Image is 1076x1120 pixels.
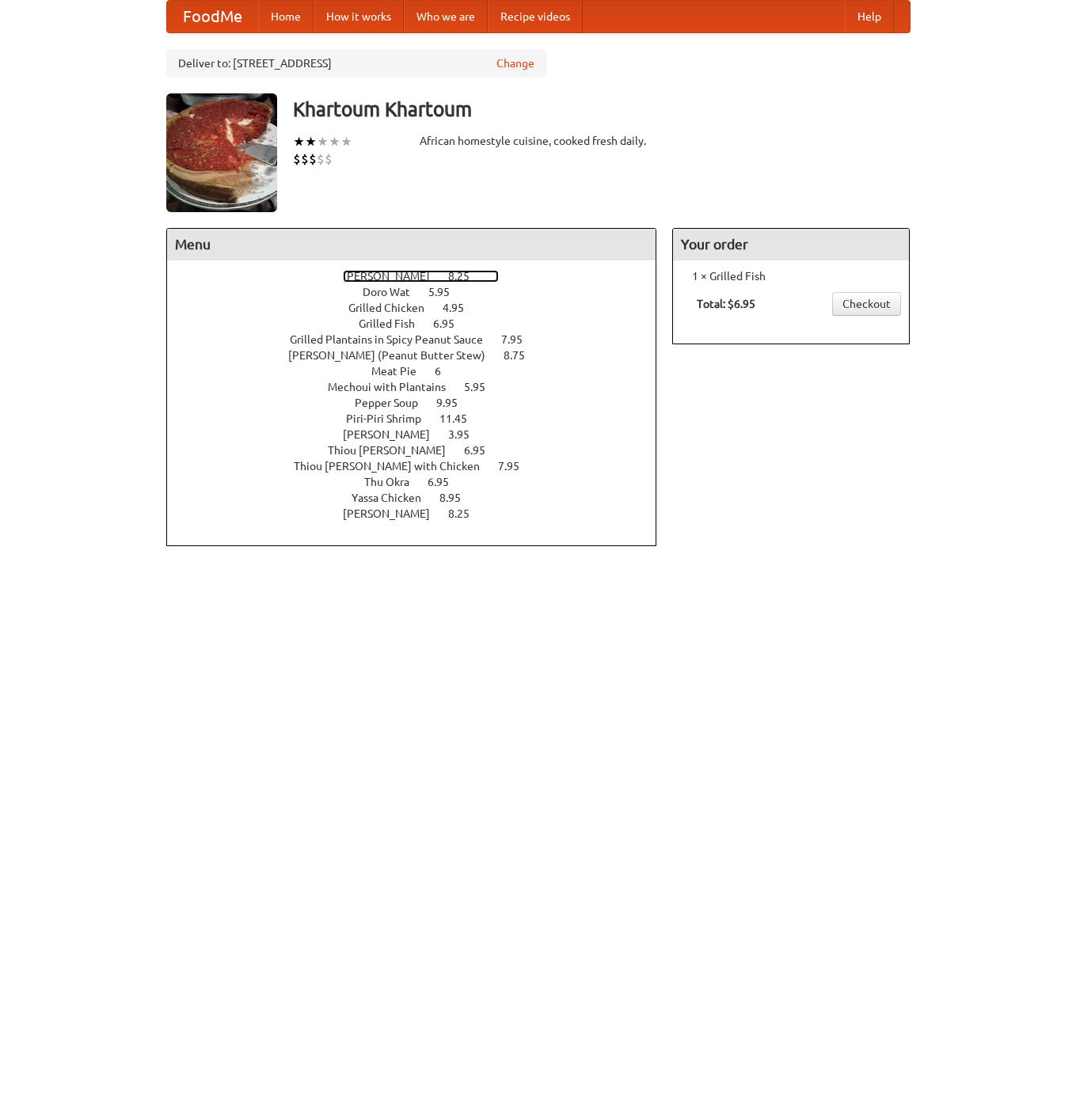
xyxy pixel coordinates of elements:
a: Home [258,1,314,32]
div: Deliver to: [STREET_ADDRESS] [166,49,546,78]
li: $ [293,150,301,168]
span: 4.95 [443,302,480,314]
a: Grilled Fish 6.95 [359,317,484,330]
span: 8.25 [448,507,485,520]
a: [PERSON_NAME] 8.25 [343,270,499,283]
li: $ [301,150,309,168]
span: Pepper Soup [355,397,434,409]
span: 7.95 [498,460,535,473]
span: 11.45 [439,412,483,425]
li: ★ [317,133,329,150]
a: Piri-Piri Shrimp 11.45 [346,412,496,425]
li: $ [325,150,333,168]
a: Mechoui with Plantains 5.95 [328,381,515,393]
a: [PERSON_NAME] 3.95 [343,428,499,441]
li: ★ [340,133,352,150]
a: Meat Pie 6 [371,365,470,378]
li: ★ [293,133,305,150]
span: 3.95 [448,428,485,441]
span: Thiou [PERSON_NAME] with Chicken [294,460,496,473]
span: Yassa Chicken [352,492,437,504]
span: 9.95 [436,397,473,409]
a: Grilled Plantains in Spicy Peanut Sauce 7.95 [290,333,552,346]
span: [PERSON_NAME] (Peanut Butter Stew) [288,349,501,362]
span: [PERSON_NAME] [343,507,446,520]
span: Mechoui with Plantains [328,381,462,393]
span: 8.75 [504,349,541,362]
a: FoodMe [167,1,258,32]
span: 5.95 [464,381,501,393]
span: 5.95 [428,286,466,298]
li: $ [317,150,325,168]
span: 8.95 [439,492,477,504]
a: [PERSON_NAME] (Peanut Butter Stew) 8.75 [288,349,554,362]
a: How it works [314,1,404,32]
a: Help [845,1,894,32]
span: 7.95 [501,333,538,346]
span: 6.95 [464,444,501,457]
li: $ [309,150,317,168]
a: Thiou [PERSON_NAME] with Chicken 7.95 [294,460,549,473]
span: 6.95 [433,317,470,330]
span: Meat Pie [371,365,432,378]
span: 6 [435,365,457,378]
span: Thu Okra [364,476,425,488]
span: Grilled Plantains in Spicy Peanut Sauce [290,333,499,346]
span: 6.95 [428,476,465,488]
a: Yassa Chicken 8.95 [352,492,490,504]
a: Who we are [404,1,488,32]
h3: Khartoum Khartoum [293,93,911,125]
a: Doro Wat 5.95 [363,286,479,298]
span: Grilled Fish [359,317,431,330]
b: Total: $6.95 [697,298,755,310]
span: Doro Wat [363,286,426,298]
li: ★ [305,133,317,150]
a: Pepper Soup 9.95 [355,397,487,409]
a: Thu Okra 6.95 [364,476,478,488]
li: ★ [329,133,340,150]
a: Change [496,55,534,71]
span: Grilled Chicken [348,302,440,314]
span: Piri-Piri Shrimp [346,412,437,425]
a: Grilled Chicken 4.95 [348,302,493,314]
a: Checkout [832,292,901,316]
img: angular.jpg [166,93,277,212]
h4: Your order [673,229,909,260]
span: [PERSON_NAME] [343,428,446,441]
h4: Menu [167,229,656,260]
a: [PERSON_NAME] 8.25 [343,507,499,520]
a: Recipe videos [488,1,583,32]
div: African homestyle cuisine, cooked fresh daily. [420,133,657,149]
span: 8.25 [448,270,485,283]
span: [PERSON_NAME] [343,270,446,283]
a: Thiou [PERSON_NAME] 6.95 [328,444,515,457]
span: Thiou [PERSON_NAME] [328,444,462,457]
li: 1 × Grilled Fish [681,268,901,284]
